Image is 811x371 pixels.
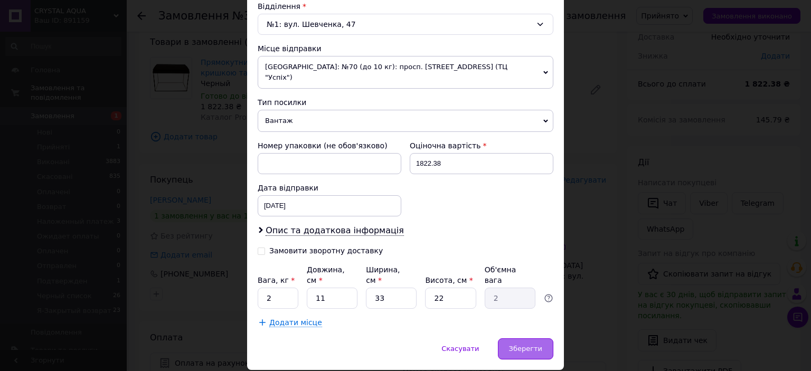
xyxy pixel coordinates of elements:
span: Додати місце [269,318,322,327]
span: Опис та додаткова інформація [266,225,404,236]
label: Вага, кг [258,276,295,284]
label: Висота, см [425,276,473,284]
span: Місце відправки [258,44,322,53]
label: Довжина, см [307,265,345,284]
span: Тип посилки [258,98,306,107]
span: Скасувати [441,345,479,353]
div: №1: вул. Шевченка, 47 [258,14,553,35]
span: [GEOGRAPHIC_DATA]: №70 (до 10 кг): просп. [STREET_ADDRESS] (ТЦ "Успіх") [258,56,553,89]
label: Ширина, см [366,265,400,284]
div: Дата відправки [258,183,401,193]
div: Номер упаковки (не обов'язково) [258,140,401,151]
div: Замовити зворотну доставку [269,246,383,255]
div: Об'ємна вага [485,264,535,286]
div: Відділення [258,1,553,12]
span: Зберегти [509,345,542,353]
div: Оціночна вартість [410,140,553,151]
span: Вантаж [258,110,553,132]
